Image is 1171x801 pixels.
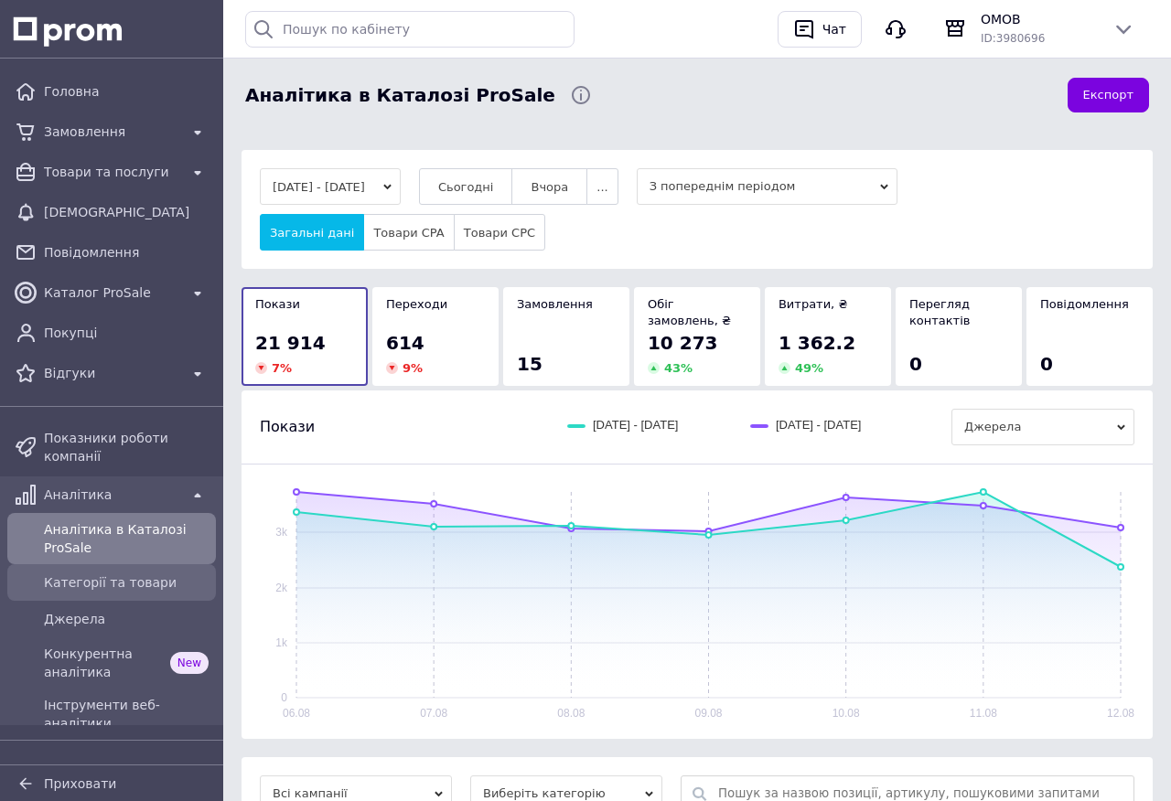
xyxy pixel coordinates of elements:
span: Аналітика в Каталозі ProSale [245,82,555,109]
span: 1 362.2 [779,332,855,354]
button: Товари CPC [454,214,545,251]
span: Головна [44,82,209,101]
span: New [170,652,209,674]
span: 0 [909,353,922,375]
span: Інструменти веб-аналітики [44,696,209,732]
text: 10.08 [833,707,860,720]
button: Товари CPA [363,214,454,251]
text: 0 [281,691,287,704]
span: Вчора [531,180,568,194]
span: [DEMOGRAPHIC_DATA] [44,203,209,221]
span: ОМОВ [981,10,1098,28]
span: Товари та послуги [44,163,179,181]
button: Вчора [511,168,587,205]
span: Конкурентна аналітика [44,645,163,681]
span: Аналітика в Каталозі ProSale [44,520,209,557]
button: Чат [778,11,862,48]
span: Каталог ProSale [44,283,179,302]
button: ... [586,168,618,205]
span: Повідомлення [1040,297,1129,311]
text: 06.08 [283,707,310,720]
span: 0 [1040,353,1053,375]
text: 1k [275,636,288,649]
span: 21 914 [255,332,326,354]
span: Покупці [44,324,209,342]
span: Покази [255,297,300,311]
span: 9 % [403,361,423,375]
span: Замовлення [44,123,179,141]
text: 12.08 [1107,707,1134,720]
span: Сьогодні [438,180,494,194]
button: Загальні дані [260,214,364,251]
text: 08.08 [557,707,585,720]
text: 2k [275,582,288,594]
span: Показники роботи компанії [44,429,209,465]
span: Джерела [951,409,1134,445]
text: 11.08 [970,707,997,720]
span: Товари CPA [373,226,444,240]
span: 614 [386,332,424,354]
span: 43 % [664,361,693,375]
span: 10 273 [648,332,718,354]
span: 15 [517,353,543,375]
text: 09.08 [694,707,722,720]
span: Переходи [386,297,447,311]
span: 7 % [272,361,292,375]
span: 49 % [795,361,823,375]
span: Обіг замовлень, ₴ [648,297,731,327]
span: Перегляд контактів [909,297,971,327]
button: Сьогодні [419,168,513,205]
span: Відгуки [44,364,179,382]
text: 3k [275,526,288,539]
text: 07.08 [420,707,447,720]
span: ... [596,180,607,194]
span: Повідомлення [44,243,209,262]
span: ID: 3980696 [981,32,1045,45]
span: Категорії та товари [44,573,209,592]
button: [DATE] - [DATE] [260,168,401,205]
span: Загальні дані [270,226,354,240]
span: Приховати [44,776,116,791]
span: Джерела [44,610,209,628]
span: Покази [260,417,315,437]
span: Аналітика [44,486,179,504]
button: Експорт [1068,78,1150,113]
span: Замовлення [517,297,593,311]
input: Пошук по кабінету [245,11,575,48]
span: З попереднім періодом [637,168,897,205]
span: Товари CPC [464,226,535,240]
span: Витрати, ₴ [779,297,848,311]
div: Чат [819,16,850,43]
